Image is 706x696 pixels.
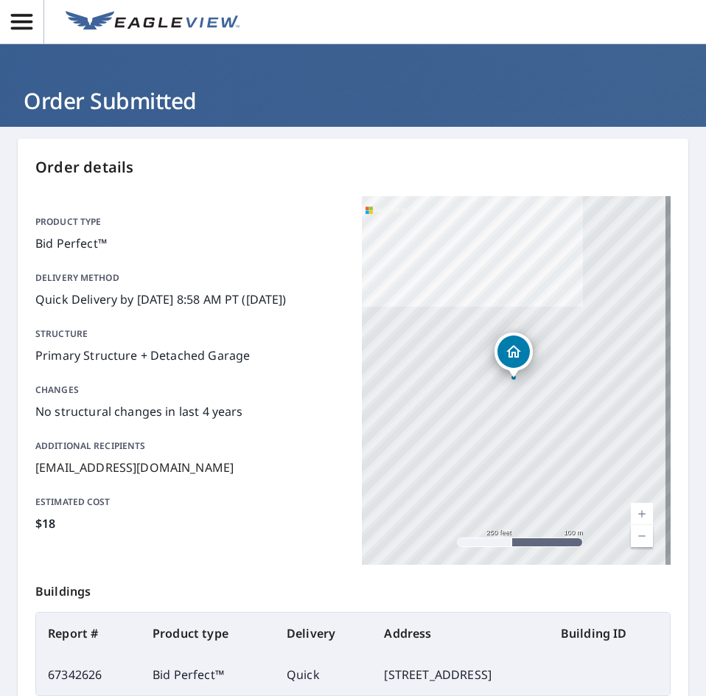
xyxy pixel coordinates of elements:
[549,613,670,654] th: Building ID
[66,11,240,33] img: EV Logo
[275,613,373,654] th: Delivery
[35,347,344,364] p: Primary Structure + Detached Garage
[494,333,533,378] div: Dropped pin, building 1, Residential property, 1726 Abasco Ct The Villages, FL 32162
[36,654,141,695] td: 67342626
[35,515,344,532] p: $18
[35,215,344,229] p: Product type
[372,654,548,695] td: [STREET_ADDRESS]
[141,654,275,695] td: Bid Perfect™
[275,654,373,695] td: Quick
[35,234,344,252] p: Bid Perfect™
[631,525,653,547] a: Current Level 17, Zoom Out
[57,2,248,42] a: EV Logo
[141,613,275,654] th: Product type
[35,156,671,178] p: Order details
[18,86,688,116] h1: Order Submitted
[36,613,141,654] th: Report #
[35,290,344,308] p: Quick Delivery by [DATE] 8:58 AM PT ([DATE])
[35,565,671,612] p: Buildings
[35,459,344,476] p: [EMAIL_ADDRESS][DOMAIN_NAME]
[372,613,548,654] th: Address
[35,383,344,397] p: Changes
[631,503,653,525] a: Current Level 17, Zoom In
[35,327,344,341] p: Structure
[35,439,344,453] p: Additional recipients
[35,271,344,285] p: Delivery method
[35,495,344,509] p: Estimated cost
[35,403,344,420] p: No structural changes in last 4 years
